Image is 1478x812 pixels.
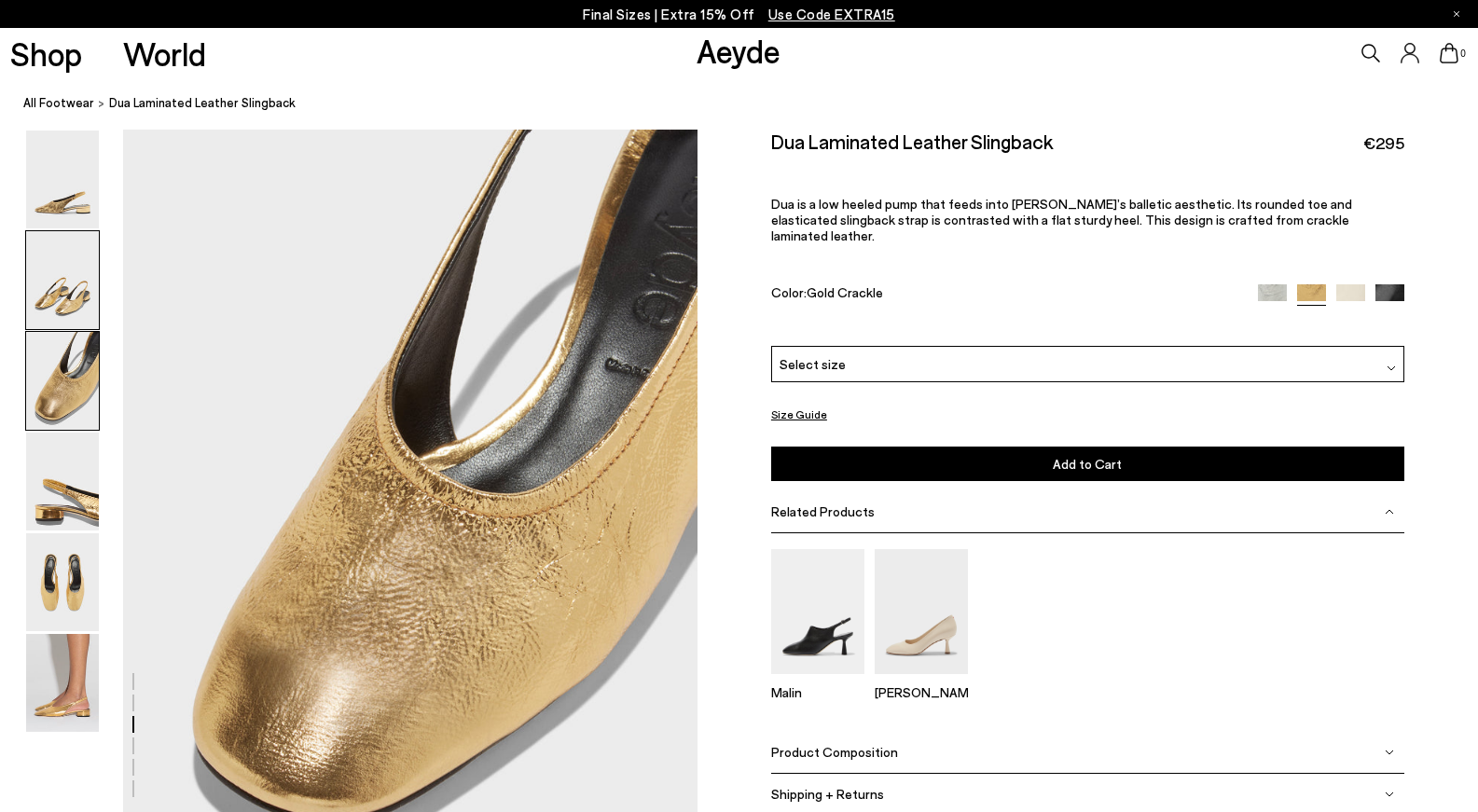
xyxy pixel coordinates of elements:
span: Product Composition [771,744,898,760]
a: Giotta Round-Toe Pumps [PERSON_NAME] [875,661,968,700]
img: Giotta Round-Toe Pumps [875,549,968,673]
p: Final Sizes | Extra 15% Off [583,3,895,26]
img: Dua Laminated Leather Slingback - Image 3 [26,332,99,430]
img: Malin Slingback Mules [771,549,864,673]
img: svg%3E [1387,364,1396,373]
p: Dua is a low heeled pump that feeds into [PERSON_NAME]’s balletic aesthetic. Its rounded toe and ... [771,196,1404,243]
span: 0 [1458,48,1468,59]
span: Related Products [771,503,875,519]
img: svg%3E [1385,790,1394,799]
a: 0 [1440,43,1458,63]
h2: Dua Laminated Leather Slingback [771,130,1053,153]
a: Aeyde [697,31,780,70]
a: Malin Slingback Mules Malin [771,661,864,700]
div: Color: [771,283,1237,305]
img: Dua Laminated Leather Slingback - Image 2 [26,231,99,329]
img: Dua Laminated Leather Slingback - Image 5 [26,533,99,631]
nav: breadcrumb [23,78,1478,130]
img: Dua Laminated Leather Slingback - Image 4 [26,433,99,530]
a: All Footwear [23,93,94,113]
img: Dua Laminated Leather Slingback - Image 6 [26,634,99,732]
a: World [123,37,206,70]
button: Add to Cart [771,447,1404,481]
span: Select size [780,354,846,374]
span: Gold Crackle [807,283,883,299]
a: Shop [10,37,82,70]
span: Dua Laminated Leather Slingback [109,93,296,113]
img: svg%3E [1385,507,1394,516]
img: Dua Laminated Leather Slingback - Image 1 [26,131,99,228]
p: Malin [771,684,864,700]
p: [PERSON_NAME] [875,684,968,700]
span: €295 [1363,131,1404,155]
button: Size Guide [771,403,827,426]
span: Shipping + Returns [771,786,884,802]
span: Add to Cart [1053,456,1122,472]
img: svg%3E [1385,748,1394,757]
span: Navigate to /collections/ss25-final-sizes [768,6,895,22]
